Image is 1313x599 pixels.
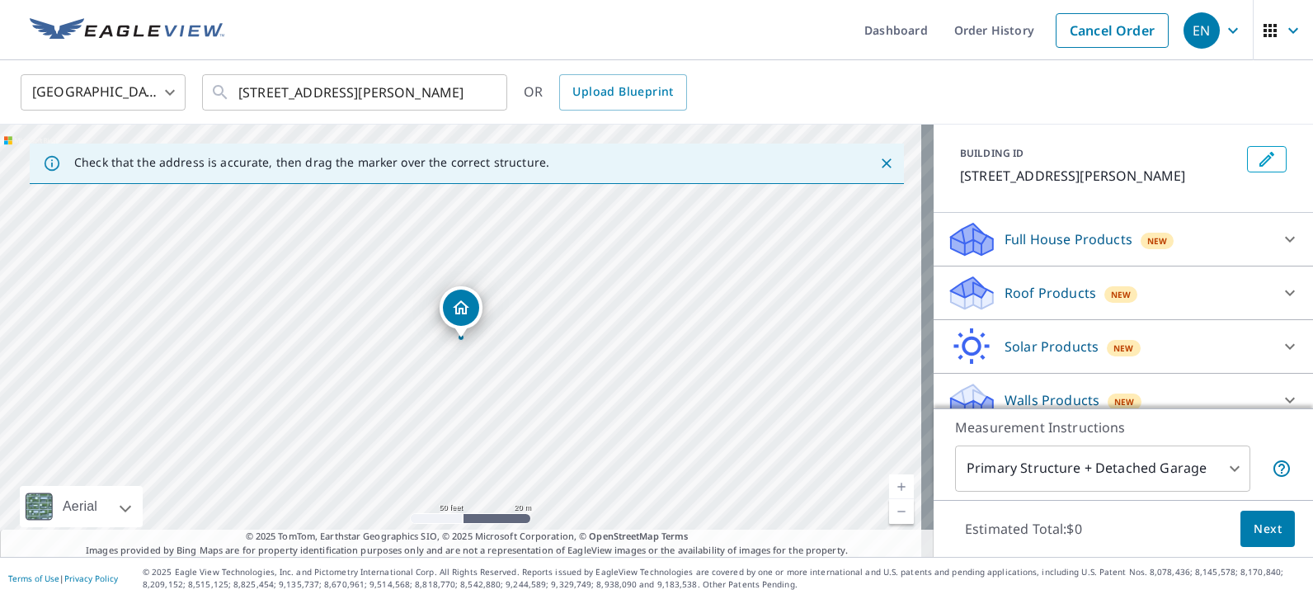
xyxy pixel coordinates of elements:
p: Estimated Total: $0 [952,511,1095,547]
div: Walls ProductsNew [947,380,1300,420]
div: EN [1184,12,1220,49]
div: Primary Structure + Detached Garage [955,446,1250,492]
span: New [1147,234,1168,248]
p: Walls Products [1005,390,1099,410]
p: [STREET_ADDRESS][PERSON_NAME] [960,166,1240,186]
div: Full House ProductsNew [947,219,1300,259]
p: | [8,573,118,583]
span: Your report will include the primary structure and a detached garage if one exists. [1272,459,1292,479]
p: Roof Products [1005,283,1096,303]
a: Terms [661,530,689,542]
div: Roof ProductsNew [947,273,1300,313]
a: Cancel Order [1056,13,1169,48]
button: Next [1240,511,1295,548]
div: Aerial [58,486,102,527]
span: © 2025 TomTom, Earthstar Geographics SIO, © 2025 Microsoft Corporation, © [246,530,689,544]
p: © 2025 Eagle View Technologies, Inc. and Pictometry International Corp. All Rights Reserved. Repo... [143,566,1305,591]
span: New [1111,288,1132,301]
p: Full House Products [1005,229,1132,249]
div: Dropped pin, building 1, Residential property, 4824 Goodman Rd Olive Branch, MS 38654 [440,286,482,337]
span: New [1114,395,1135,408]
p: Measurement Instructions [955,417,1292,437]
div: OR [524,74,687,111]
p: Solar Products [1005,337,1099,356]
img: EV Logo [30,18,224,43]
span: New [1113,342,1134,355]
div: Solar ProductsNew [947,327,1300,366]
span: Upload Blueprint [572,82,673,102]
a: OpenStreetMap [589,530,658,542]
a: Privacy Policy [64,573,118,584]
a: Terms of Use [8,573,59,584]
button: Close [876,153,897,174]
span: Next [1254,519,1282,540]
a: Upload Blueprint [559,74,686,111]
div: [GEOGRAPHIC_DATA] [21,69,186,116]
a: Current Level 19, Zoom In [889,474,914,499]
p: BUILDING ID [960,146,1024,160]
a: Current Level 19, Zoom Out [889,499,914,524]
p: Check that the address is accurate, then drag the marker over the correct structure. [74,155,549,170]
div: Aerial [20,486,143,527]
button: Edit building 1 [1247,146,1287,172]
input: Search by address or latitude-longitude [238,69,473,116]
